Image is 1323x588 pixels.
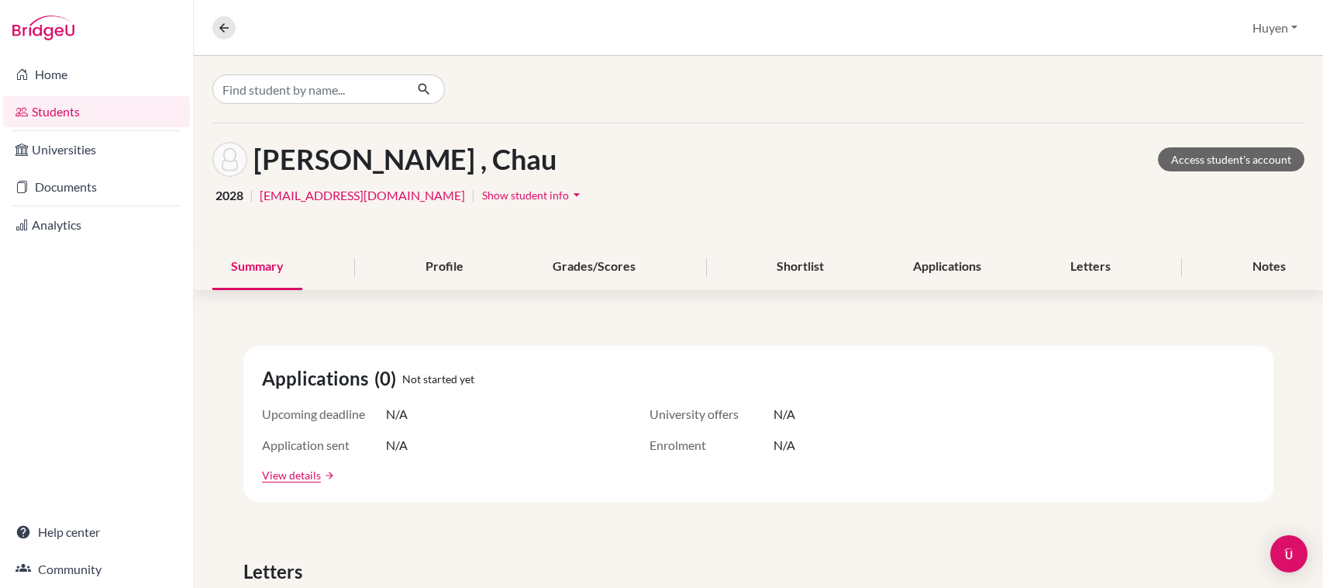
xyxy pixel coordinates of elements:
div: Notes [1234,244,1304,290]
span: | [250,186,253,205]
i: arrow_drop_down [569,187,584,202]
input: Find student by name... [212,74,405,104]
a: View details [262,467,321,483]
a: [EMAIL_ADDRESS][DOMAIN_NAME] [260,186,465,205]
div: Applications [894,244,1000,290]
button: Huyen [1245,13,1304,43]
span: Enrolment [649,436,773,455]
div: Grades/Scores [534,244,654,290]
h1: [PERSON_NAME] , Chau [253,143,556,176]
span: N/A [773,405,795,424]
a: Universities [3,134,190,165]
img: Bridge-U [12,16,74,40]
span: | [471,186,475,205]
a: arrow_forward [321,470,335,481]
a: Students [3,96,190,127]
div: Open Intercom Messenger [1270,535,1307,572]
span: 2028 [215,186,243,205]
span: N/A [386,436,408,455]
span: Not started yet [402,371,474,387]
div: Shortlist [758,244,842,290]
div: Profile [407,244,482,290]
a: Analytics [3,209,190,240]
div: Summary [212,244,302,290]
span: Applications [262,365,374,393]
img: Chau Nguyen Phuc Bao 's avatar [212,142,247,177]
span: N/A [386,405,408,424]
span: Upcoming deadline [262,405,386,424]
button: Show student infoarrow_drop_down [481,183,585,207]
div: Letters [1052,244,1129,290]
span: Letters [243,558,308,586]
a: Documents [3,171,190,202]
a: Community [3,554,190,585]
span: Application sent [262,436,386,455]
a: Access student's account [1158,147,1304,171]
span: University offers [649,405,773,424]
a: Help center [3,517,190,548]
a: Home [3,59,190,90]
span: N/A [773,436,795,455]
span: (0) [374,365,402,393]
span: Show student info [482,189,569,202]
